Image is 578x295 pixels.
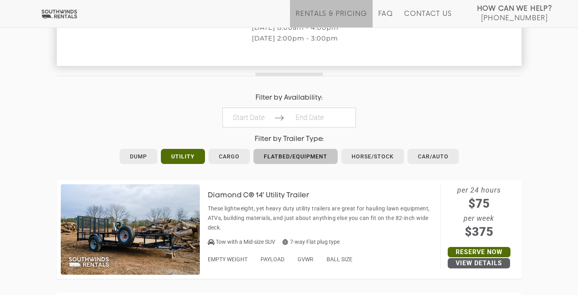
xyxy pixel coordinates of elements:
p: [DATE] 8:00am - 4:00pm [57,24,534,31]
a: Utility [161,149,205,164]
strong: How Can We Help? [477,5,552,13]
span: [PHONE_NUMBER] [481,14,548,22]
a: How Can We Help? [PHONE_NUMBER] [477,4,552,21]
a: FAQ [378,10,393,27]
a: View Details [448,258,510,268]
span: PAYLOAD [261,256,284,262]
a: Reserve Now [448,247,510,257]
span: GVWR [298,256,313,262]
a: Dump [120,149,157,164]
p: [DATE] 2:00pm - 3:00pm [57,35,534,42]
span: $375 [441,223,518,241]
a: Cargo [209,149,250,164]
span: per 24 hours per week [441,184,518,241]
a: Flatbed/Equipment [253,149,338,164]
img: Southwinds Rentals Logo [40,9,79,19]
h4: Filter by Trailer Type: [57,135,522,143]
img: SW018 - Diamond C 14' Utility Trailer [61,184,200,275]
span: $75 [441,195,518,212]
a: Diamond C® 14' Utility Trailer [208,192,321,198]
h4: Filter by Availability: [57,94,522,102]
p: These lightweight, yet heavy duty utility trailers are great for hauling lawn equipment, ATVs, bu... [208,204,436,232]
a: Horse/Stock [341,149,404,164]
a: Car/Auto [408,149,459,164]
a: Rentals & Pricing [296,10,367,27]
span: EMPTY WEIGHT [208,256,247,262]
span: 7-way Flat plug type [282,239,340,245]
a: Contact Us [404,10,451,27]
h3: Diamond C® 14' Utility Trailer [208,192,321,200]
span: BALL SIZE [327,256,352,262]
span: Tow with a Mid-size SUV [216,239,275,245]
